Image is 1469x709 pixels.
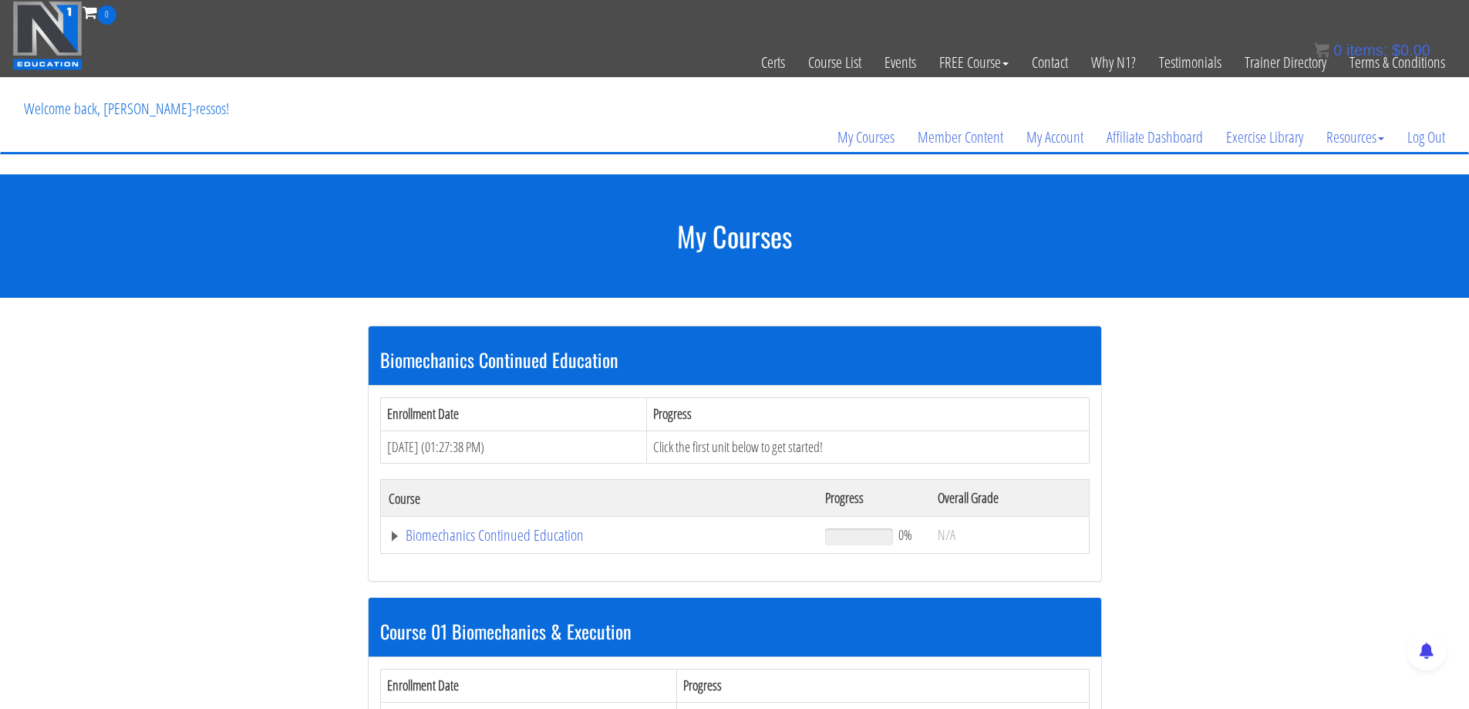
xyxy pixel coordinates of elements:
a: Contact [1020,25,1080,100]
th: Overall Grade [930,480,1089,517]
th: Enrollment Date [380,397,647,430]
a: Why N1? [1080,25,1147,100]
th: Course [380,480,817,517]
a: Events [873,25,928,100]
a: Certs [750,25,797,100]
th: Enrollment Date [380,670,676,703]
span: 0 [97,5,116,25]
a: Testimonials [1147,25,1233,100]
th: Progress [676,670,1089,703]
img: icon11.png [1314,42,1329,58]
span: items: [1346,42,1387,59]
a: Member Content [906,100,1015,174]
th: Progress [647,397,1089,430]
a: My Account [1015,100,1095,174]
h3: Course 01 Biomechanics & Execution [380,621,1090,641]
p: Welcome back, [PERSON_NAME]-ressos! [12,78,241,140]
span: 0 [1333,42,1342,59]
img: n1-education [12,1,83,70]
a: Log Out [1396,100,1457,174]
a: Terms & Conditions [1338,25,1457,100]
th: Progress [817,480,929,517]
span: 0% [898,526,912,543]
td: N/A [930,517,1089,554]
a: Biomechanics Continued Education [389,528,810,543]
bdi: 0.00 [1392,42,1430,59]
td: [DATE] (01:27:38 PM) [380,430,647,464]
a: Affiliate Dashboard [1095,100,1215,174]
a: 0 items: $0.00 [1314,42,1430,59]
a: My Courses [826,100,906,174]
a: Course List [797,25,873,100]
a: FREE Course [928,25,1020,100]
a: Resources [1315,100,1396,174]
td: Click the first unit below to get started! [647,430,1089,464]
a: 0 [83,2,116,22]
a: Trainer Directory [1233,25,1338,100]
a: Exercise Library [1215,100,1315,174]
h3: Biomechanics Continued Education [380,349,1090,370]
span: $ [1392,42,1400,59]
